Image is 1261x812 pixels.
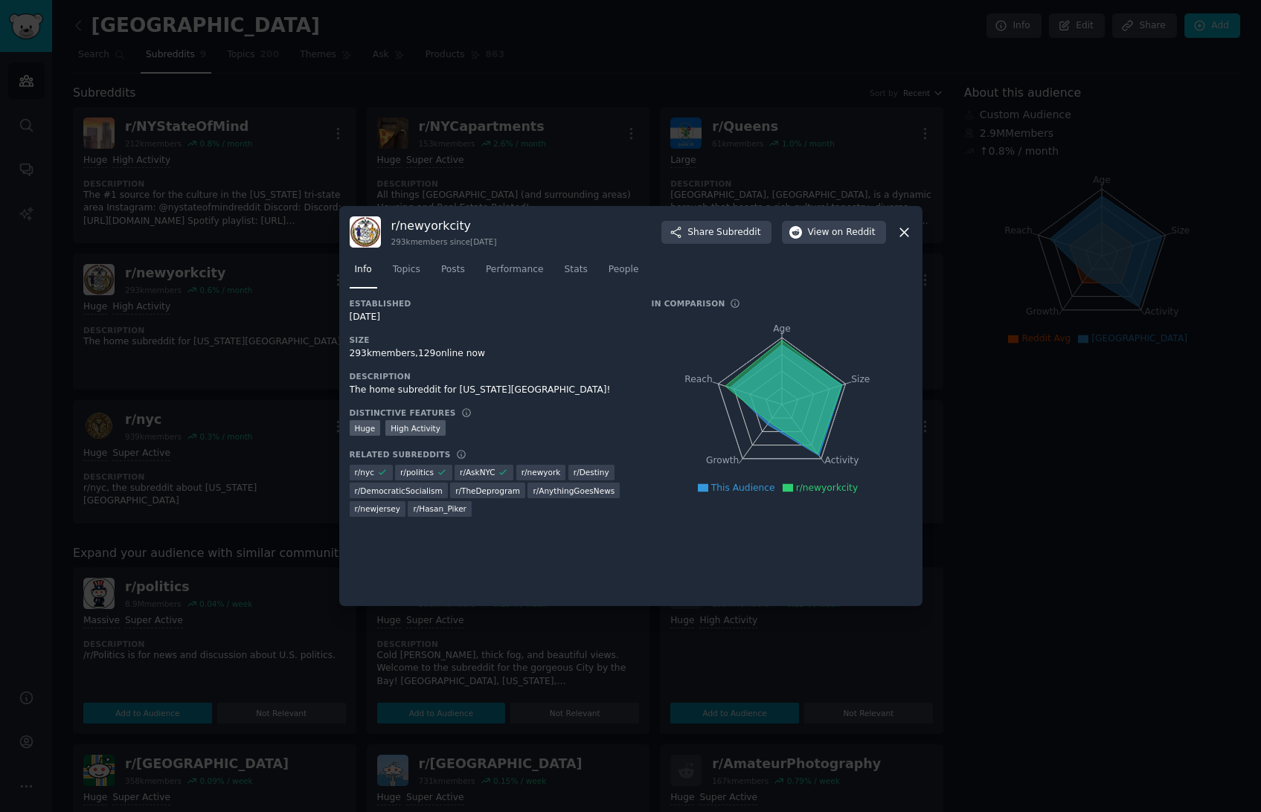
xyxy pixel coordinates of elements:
[385,420,446,436] div: High Activity
[441,263,465,277] span: Posts
[851,374,870,384] tspan: Size
[413,503,466,514] span: r/ Hasan_Piker
[796,483,859,493] span: r/newyorkcity
[436,258,470,289] a: Posts
[661,221,771,245] button: ShareSubreddit
[455,486,520,496] span: r/ TheDeprogram
[388,258,426,289] a: Topics
[533,486,615,496] span: r/ AnythingGoesNews
[684,374,713,384] tspan: Reach
[687,226,760,239] span: Share
[350,298,631,309] h3: Established
[355,503,400,514] span: r/ newjersey
[350,216,381,248] img: newyorkcity
[716,226,760,239] span: Subreddit
[391,236,497,247] div: 293k members since [DATE]
[832,226,875,239] span: on Reddit
[486,263,544,277] span: Performance
[460,467,495,477] span: r/ AskNYC
[350,384,631,397] div: The home subreddit for [US_STATE][GEOGRAPHIC_DATA]!
[350,449,451,460] h3: Related Subreddits
[706,456,739,466] tspan: Growth
[350,347,631,361] div: 293k members, 129 online now
[603,258,644,289] a: People
[350,420,381,436] div: Huge
[355,486,443,496] span: r/ DemocraticSocialism
[400,467,434,477] span: r/ politics
[391,218,497,233] h3: r/ newyorkcity
[808,226,876,239] span: View
[609,263,639,277] span: People
[782,221,886,245] button: Viewon Reddit
[574,467,609,477] span: r/ Destiny
[355,263,372,277] span: Info
[355,467,375,477] span: r/ nyc
[565,263,588,277] span: Stats
[652,298,725,309] h3: In Comparison
[393,263,420,277] span: Topics
[350,335,631,345] h3: Size
[711,483,775,493] span: This Audience
[350,311,631,324] div: [DATE]
[350,371,631,381] h3: Description
[350,407,456,418] h3: Distinctive Features
[773,323,791,334] tspan: Age
[522,467,561,477] span: r/ newyork
[559,258,593,289] a: Stats
[824,456,859,466] tspan: Activity
[350,258,377,289] a: Info
[481,258,549,289] a: Performance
